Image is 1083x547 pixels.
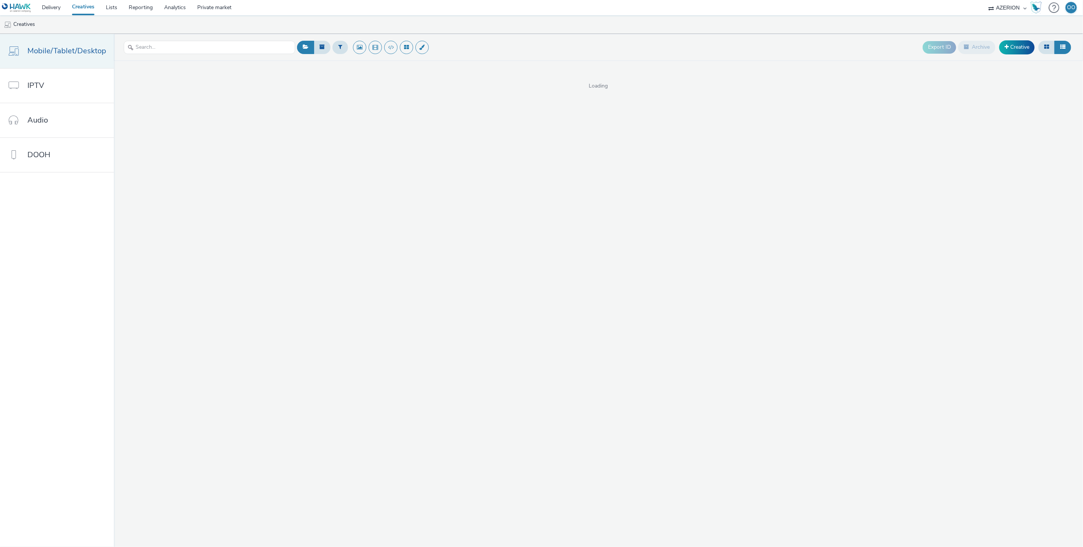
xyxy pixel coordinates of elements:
[1030,2,1045,14] a: Hawk Academy
[27,45,106,56] span: Mobile/Tablet/Desktop
[958,41,995,54] button: Archive
[999,40,1035,54] a: Creative
[1038,41,1055,54] button: Grid
[27,115,48,126] span: Audio
[1067,2,1075,13] div: OO
[1030,2,1042,14] img: Hawk Academy
[27,149,50,160] span: DOOH
[923,41,956,53] button: Export ID
[27,80,44,91] span: IPTV
[1054,41,1071,54] button: Table
[124,41,295,54] input: Search...
[114,82,1083,90] span: Loading
[4,21,11,29] img: mobile
[2,3,31,13] img: undefined Logo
